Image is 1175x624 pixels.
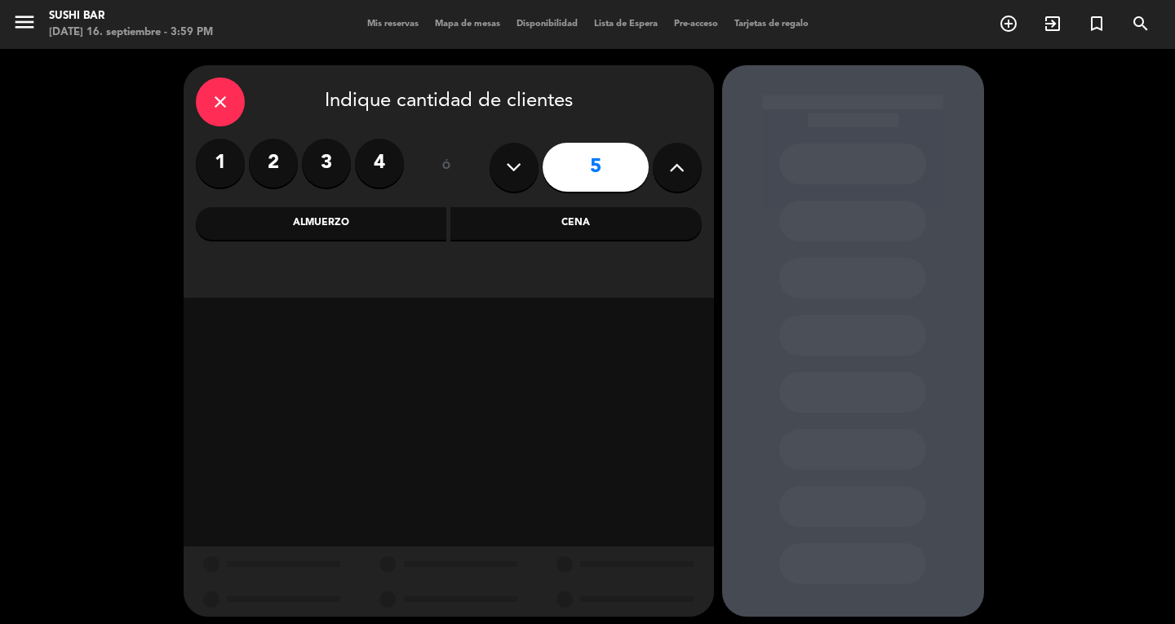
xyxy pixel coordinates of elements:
[355,139,404,188] label: 4
[359,20,427,29] span: Mis reservas
[508,20,586,29] span: Disponibilidad
[726,20,817,29] span: Tarjetas de regalo
[1043,14,1062,33] i: exit_to_app
[12,10,37,34] i: menu
[1131,14,1151,33] i: search
[12,10,37,40] button: menu
[999,14,1018,33] i: add_circle_outline
[302,139,351,188] label: 3
[586,20,666,29] span: Lista de Espera
[49,8,213,24] div: SUSHI BAR
[196,207,447,240] div: Almuerzo
[196,139,245,188] label: 1
[666,20,726,29] span: Pre-acceso
[196,77,702,126] div: Indique cantidad de clientes
[211,92,230,112] i: close
[1087,14,1106,33] i: turned_in_not
[420,139,473,196] div: ó
[427,20,508,29] span: Mapa de mesas
[249,139,298,188] label: 2
[450,207,702,240] div: Cena
[49,24,213,41] div: [DATE] 16. septiembre - 3:59 PM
